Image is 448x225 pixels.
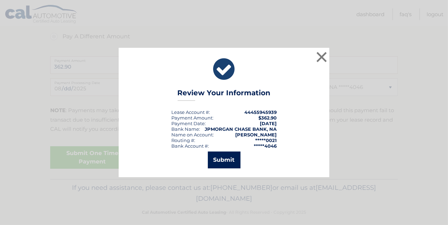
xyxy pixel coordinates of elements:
span: [DATE] [260,121,277,126]
div: Bank Name: [171,126,200,132]
strong: [PERSON_NAME] [235,132,277,137]
div: Name on Account: [171,132,214,137]
button: × [315,50,329,64]
span: $362.90 [258,115,277,121]
div: : [171,121,206,126]
span: Payment Date [171,121,205,126]
strong: JPMORGAN CHASE BANK, NA [205,126,277,132]
div: Routing #: [171,137,195,143]
button: Submit [208,152,241,168]
div: Bank Account #: [171,143,209,149]
div: Lease Account #: [171,109,210,115]
strong: 44455945939 [244,109,277,115]
h3: Review Your Information [178,89,271,101]
div: Payment Amount: [171,115,213,121]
